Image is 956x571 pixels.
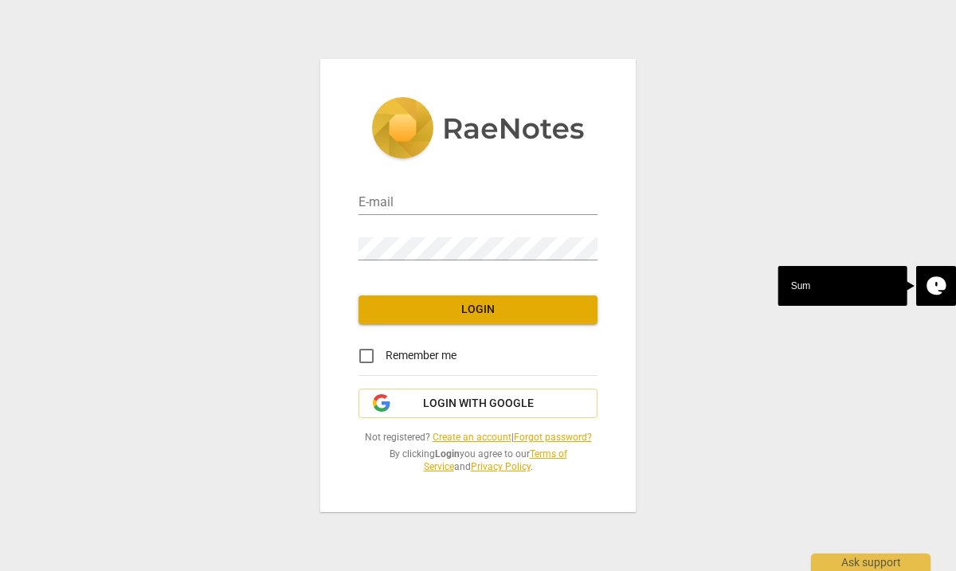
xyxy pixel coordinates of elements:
[433,432,511,443] a: Create an account
[435,448,460,460] b: Login
[371,302,585,318] span: Login
[423,396,534,412] span: Login with Google
[424,448,567,473] a: Terms of Service
[811,553,931,571] div: Ask support
[358,389,597,419] button: Login with Google
[371,97,585,162] img: 5ac2273c67554f335776073100b6d88f.svg
[358,295,597,324] button: Login
[514,432,592,443] a: Forgot password?
[358,448,597,474] span: By clicking you agree to our and .
[358,431,597,444] span: Not registered? |
[471,461,531,472] a: Privacy Policy
[386,347,456,364] span: Remember me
